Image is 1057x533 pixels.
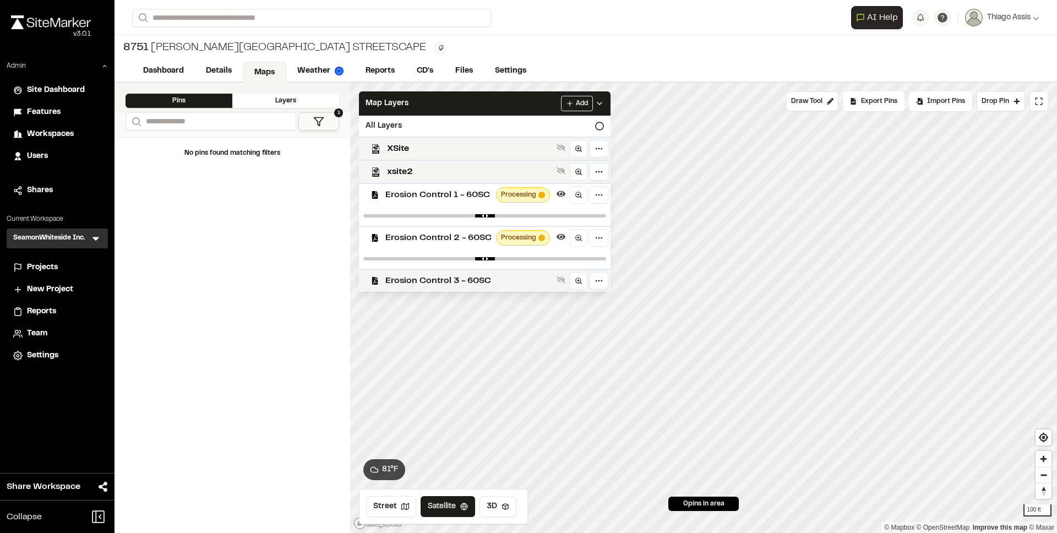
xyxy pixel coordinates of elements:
img: kml_black_icon64.png [371,144,380,154]
span: Add [576,99,588,108]
span: Processing [501,233,536,243]
a: New Project [13,284,101,296]
a: Settings [484,61,537,81]
button: Find my location [1036,429,1051,445]
span: Site Dashboard [27,84,85,96]
a: Files [444,61,484,81]
a: Maps [243,62,286,83]
button: Hide layer [554,230,568,243]
span: Thiago Assis [987,12,1031,24]
button: Add [561,96,593,111]
a: Zoom to layer [570,272,587,290]
span: Import Pins [927,96,965,106]
a: Details [195,61,243,81]
span: Workspaces [27,128,74,140]
button: 1 [298,112,339,130]
button: Show layer [554,273,568,286]
div: [PERSON_NAME][GEOGRAPHIC_DATA] Streetscape [123,40,426,56]
span: Erosion Control 1 - 60SC [385,188,492,202]
span: AI Help [867,11,898,24]
a: Team [13,328,101,340]
div: No pins available to export [843,91,905,111]
button: 81°F [363,459,405,480]
button: 3D [480,496,516,517]
div: 100 ft [1023,504,1051,516]
a: Projects [13,262,101,274]
button: Search [126,112,145,130]
span: Draw Tool [791,96,822,106]
img: rebrand.png [11,15,91,29]
button: Show layer [554,141,568,154]
span: No pins found matching filters [184,150,280,156]
span: Export Pins [861,96,897,106]
a: Mapbox [884,524,914,531]
span: Share Workspace [7,480,80,493]
span: Collapse [7,510,42,524]
span: New Project [27,284,73,296]
span: Team [27,328,47,340]
button: Satellite [421,496,475,517]
span: Map layer tileset processing [538,192,545,198]
button: Edit Tags [435,42,447,54]
div: Open AI Assistant [851,6,907,29]
span: 1 [334,108,343,117]
span: xsite2 [387,165,552,178]
span: Erosion Control 2 - 60SC [385,231,492,244]
button: Reset bearing to north [1036,483,1051,499]
span: Projects [27,262,58,274]
a: Zoom to layer [570,186,587,204]
span: Features [27,106,61,118]
span: Processing [501,190,536,200]
span: Drop Pin [982,96,1009,106]
button: Zoom out [1036,467,1051,483]
span: Map Layers [366,97,408,110]
a: OpenStreetMap [917,524,970,531]
div: Map layer tileset processing [496,187,550,203]
button: Zoom in [1036,451,1051,467]
span: Users [27,150,48,162]
button: Search [132,9,152,27]
p: Current Workspace [7,214,108,224]
img: kml_black_icon64.png [371,167,380,177]
a: Workspaces [13,128,101,140]
a: Zoom to layer [570,163,587,181]
canvas: Map [350,83,1057,533]
a: CD's [406,61,444,81]
a: Zoom to layer [570,140,587,157]
h3: SeamonWhiteside Inc. [13,233,85,244]
div: Pins [126,94,232,108]
a: Dashboard [132,61,195,81]
span: XSite [387,142,552,155]
div: Layers [232,94,339,108]
button: Show layer [554,164,568,177]
span: 0 pins in area [683,499,724,509]
a: Reports [13,306,101,318]
a: Weather [286,61,355,81]
span: Map layer tileset processing [538,235,545,241]
img: User [965,9,983,26]
button: Street [366,496,416,517]
a: Mapbox logo [353,517,402,530]
div: All Layers [359,116,611,137]
span: Erosion Control 3 - 60SC [385,274,552,287]
img: precipai.png [335,67,344,75]
span: Settings [27,350,58,362]
a: Shares [13,184,101,197]
span: Reports [27,306,56,318]
button: Drop Pin [977,91,1025,111]
p: Admin [7,61,26,71]
button: Thiago Assis [965,9,1039,26]
a: Maxar [1029,524,1054,531]
div: Oh geez...please don't... [11,29,91,39]
span: 81 ° F [382,464,399,476]
button: Open AI Assistant [851,6,903,29]
div: Import Pins into your project [909,91,972,111]
span: 8751 [123,40,149,56]
a: Features [13,106,101,118]
a: Reports [355,61,406,81]
span: Shares [27,184,53,197]
a: Zoom to layer [570,229,587,247]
